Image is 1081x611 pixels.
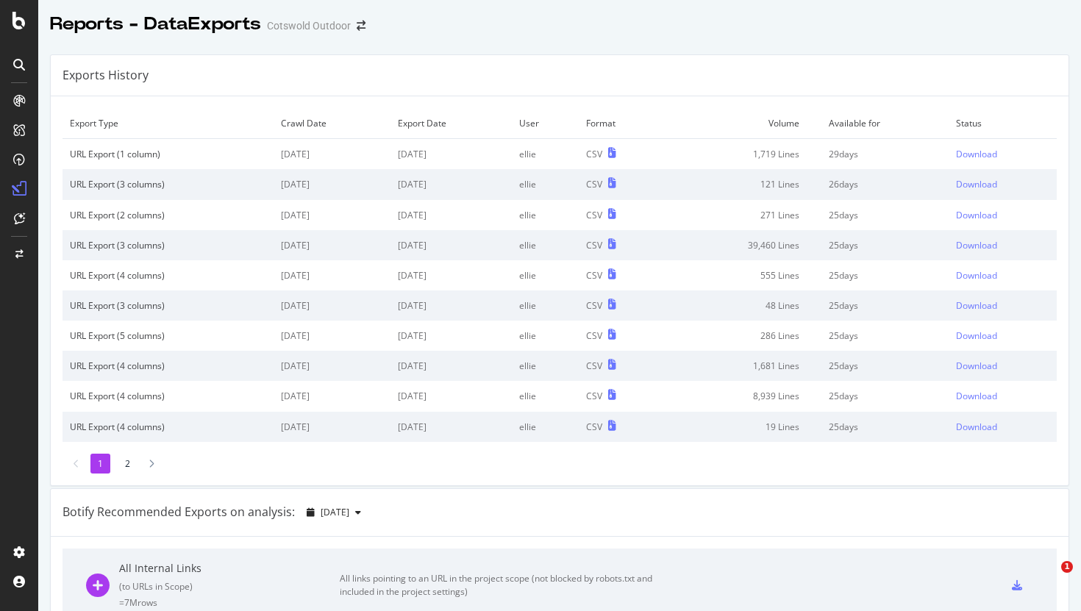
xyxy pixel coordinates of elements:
[512,290,579,321] td: ellie
[512,169,579,199] td: ellie
[821,260,949,290] td: 25 days
[70,148,266,160] div: URL Export (1 column)
[1031,561,1066,596] iframe: Intercom live chat
[119,596,340,609] div: = 7M rows
[666,412,821,442] td: 19 Lines
[666,169,821,199] td: 121 Lines
[956,390,997,402] div: Download
[70,239,266,251] div: URL Export (3 columns)
[821,321,949,351] td: 25 days
[274,321,390,351] td: [DATE]
[586,209,602,221] div: CSV
[666,381,821,411] td: 8,939 Lines
[956,329,1049,342] a: Download
[390,351,513,381] td: [DATE]
[956,148,997,160] div: Download
[70,360,266,372] div: URL Export (4 columns)
[63,67,149,84] div: Exports History
[357,21,365,31] div: arrow-right-arrow-left
[390,169,513,199] td: [DATE]
[1061,561,1073,573] span: 1
[666,200,821,230] td: 271 Lines
[321,506,349,518] span: 2025 Sep. 1st
[70,299,266,312] div: URL Export (3 columns)
[956,360,1049,372] a: Download
[390,290,513,321] td: [DATE]
[512,260,579,290] td: ellie
[274,290,390,321] td: [DATE]
[956,329,997,342] div: Download
[956,209,1049,221] a: Download
[512,230,579,260] td: ellie
[666,351,821,381] td: 1,681 Lines
[274,260,390,290] td: [DATE]
[390,139,513,170] td: [DATE]
[274,381,390,411] td: [DATE]
[390,108,513,139] td: Export Date
[586,148,602,160] div: CSV
[956,299,997,312] div: Download
[666,260,821,290] td: 555 Lines
[512,321,579,351] td: ellie
[821,290,949,321] td: 25 days
[956,239,997,251] div: Download
[70,269,266,282] div: URL Export (4 columns)
[956,421,997,433] div: Download
[666,230,821,260] td: 39,460 Lines
[666,139,821,170] td: 1,719 Lines
[70,421,266,433] div: URL Export (4 columns)
[390,260,513,290] td: [DATE]
[274,412,390,442] td: [DATE]
[512,139,579,170] td: ellie
[666,321,821,351] td: 286 Lines
[70,390,266,402] div: URL Export (4 columns)
[70,329,266,342] div: URL Export (5 columns)
[390,412,513,442] td: [DATE]
[821,351,949,381] td: 25 days
[956,269,1049,282] a: Download
[390,230,513,260] td: [DATE]
[118,454,138,474] li: 2
[821,108,949,139] td: Available for
[956,269,997,282] div: Download
[63,108,274,139] td: Export Type
[390,200,513,230] td: [DATE]
[274,200,390,230] td: [DATE]
[70,178,266,190] div: URL Export (3 columns)
[512,381,579,411] td: ellie
[340,572,671,599] div: All links pointing to an URL in the project scope (not blocked by robots.txt and included in the ...
[949,108,1057,139] td: Status
[821,169,949,199] td: 26 days
[274,169,390,199] td: [DATE]
[267,18,351,33] div: Cotswold Outdoor
[586,269,602,282] div: CSV
[586,360,602,372] div: CSV
[821,230,949,260] td: 25 days
[70,209,266,221] div: URL Export (2 columns)
[119,561,340,576] div: All Internal Links
[586,239,602,251] div: CSV
[390,381,513,411] td: [DATE]
[586,329,602,342] div: CSV
[956,178,997,190] div: Download
[821,200,949,230] td: 25 days
[512,412,579,442] td: ellie
[274,108,390,139] td: Crawl Date
[119,580,340,593] div: ( to URLs in Scope )
[274,351,390,381] td: [DATE]
[1012,580,1022,590] div: csv-export
[956,360,997,372] div: Download
[512,351,579,381] td: ellie
[956,239,1049,251] a: Download
[821,139,949,170] td: 29 days
[666,290,821,321] td: 48 Lines
[956,421,1049,433] a: Download
[90,454,110,474] li: 1
[956,209,997,221] div: Download
[579,108,666,139] td: Format
[586,299,602,312] div: CSV
[956,148,1049,160] a: Download
[586,390,602,402] div: CSV
[956,178,1049,190] a: Download
[390,321,513,351] td: [DATE]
